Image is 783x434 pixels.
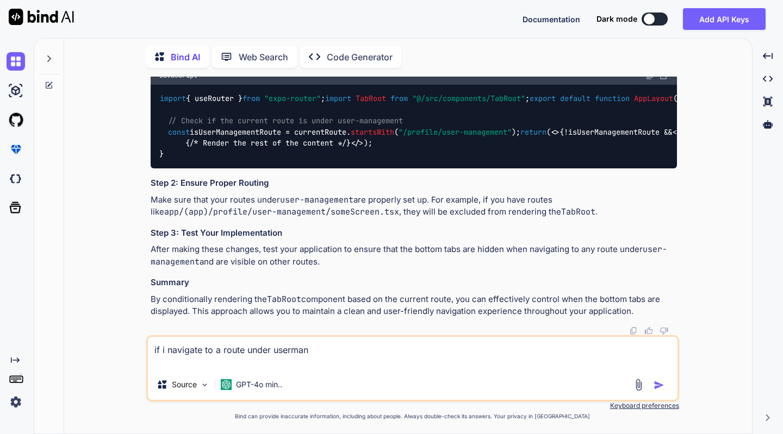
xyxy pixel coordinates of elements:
img: dislike [660,326,668,335]
p: Bind can provide inaccurate information, including about people. Always double-check its answers.... [146,412,679,420]
span: from [243,94,260,104]
span: from [390,94,408,104]
code: app/(app)/profile/user-management/someScreen.tsx [164,206,399,217]
p: After making these changes, test your application to ensure that the bottom tabs are hidden when ... [151,243,677,268]
span: "@/src/components/TabRoot" [412,94,525,104]
img: icon [654,380,664,391]
button: Documentation [523,14,580,25]
p: Bind AI [171,51,200,64]
img: premium [7,140,25,159]
img: settings [7,393,25,411]
span: AppLayout [634,94,673,104]
img: like [644,326,653,335]
textarea: if i navigate to a route under userman [148,337,678,369]
code: user-management [151,244,667,267]
img: attachment [632,379,645,391]
img: darkCloudIdeIcon [7,169,25,188]
p: GPT-4o min.. [236,379,282,390]
span: < /> [673,127,716,137]
p: Code Generator [327,51,393,64]
span: import [325,94,351,104]
span: "expo-router" [264,94,321,104]
img: GPT-4o mini [221,379,232,390]
h3: Step 2: Ensure Proper Routing [151,177,677,190]
span: // Check if the current route is under user-management [168,116,403,125]
code: TabRoot [267,294,301,305]
img: Bind AI [9,9,74,25]
h3: Step 3: Test Your Implementation [151,227,677,240]
code: TabRoot [561,206,595,217]
p: By conditionally rendering the component based on the current route, you can effectively control ... [151,293,677,318]
img: chat [7,52,25,71]
span: </> [351,138,364,148]
h3: Summary [151,276,677,289]
button: Add API Keys [683,8,766,30]
img: copy [629,326,638,335]
span: export [530,94,556,104]
img: githubLight [7,111,25,129]
span: TabRoot [356,94,386,104]
p: Keyboard preferences [146,401,679,410]
span: "/profile/user-management" [399,127,512,137]
span: Documentation [523,15,580,24]
span: const [168,127,190,137]
span: function [595,94,630,104]
span: <> [551,127,560,137]
span: return [520,127,546,137]
span: Dark mode [596,14,637,24]
p: Web Search [239,51,288,64]
p: Source [172,379,197,390]
span: startsWith [351,127,394,137]
code: user-management [280,194,353,205]
p: Make sure that your routes under are properly set up. For example, if you have routes like , they... [151,194,677,218]
span: import [160,94,186,104]
span: default [560,94,591,104]
img: Pick Models [200,380,209,389]
img: ai-studio [7,81,25,100]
